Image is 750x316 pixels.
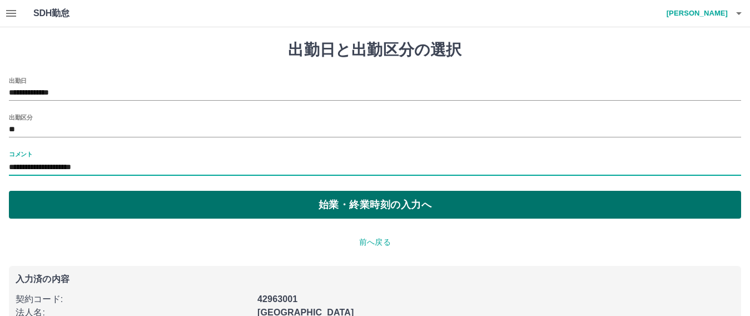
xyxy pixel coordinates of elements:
[9,41,741,60] h1: 出勤日と出勤区分の選択
[9,191,741,219] button: 始業・終業時刻の入力へ
[9,113,32,121] label: 出勤区分
[9,150,32,158] label: コメント
[16,293,251,306] p: 契約コード :
[9,76,27,85] label: 出勤日
[9,236,741,248] p: 前へ戻る
[257,294,297,304] b: 42963001
[16,275,734,284] p: 入力済の内容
